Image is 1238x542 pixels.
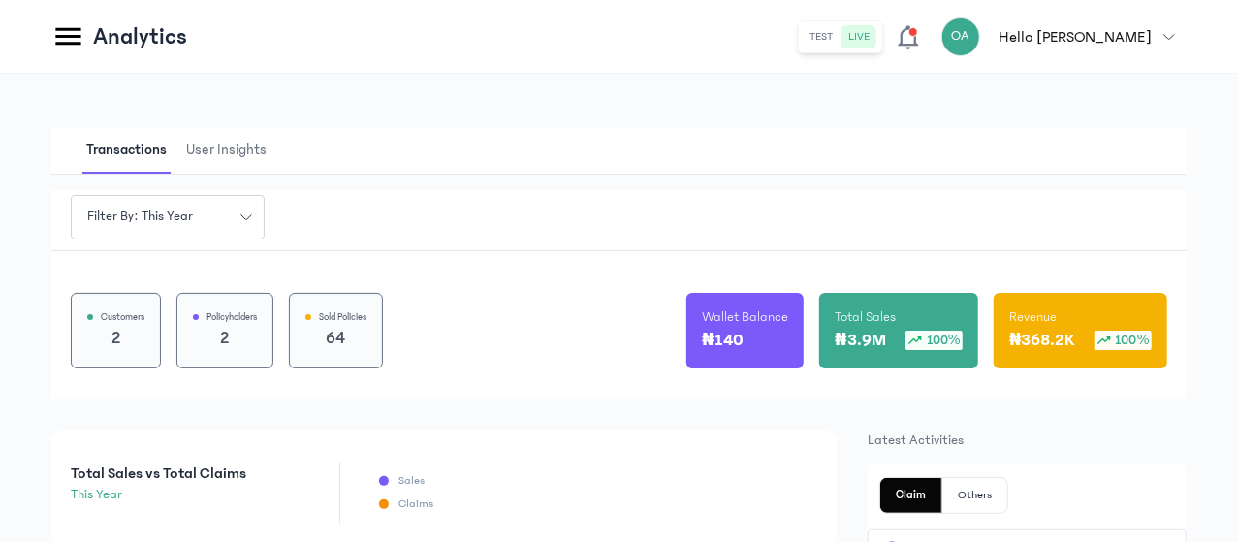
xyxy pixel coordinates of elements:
[905,331,963,350] div: 100%
[82,128,182,174] button: Transactions
[1009,327,1075,354] p: ₦368.2K
[941,17,1187,56] button: OAHello [PERSON_NAME]
[82,128,171,174] span: Transactions
[1009,307,1057,327] p: Revenue
[305,325,366,352] p: 64
[101,309,144,325] p: Customers
[206,309,257,325] p: Policyholders
[71,462,246,485] p: Total Sales vs Total Claims
[941,17,980,56] div: OA
[71,195,265,239] button: Filter by: this year
[193,325,257,352] p: 2
[803,25,841,48] button: test
[880,478,942,513] button: Claim
[942,478,1007,513] button: Others
[1000,25,1152,48] p: Hello [PERSON_NAME]
[182,128,270,174] span: User Insights
[398,473,425,489] p: Sales
[398,496,433,512] p: Claims
[76,207,205,227] span: Filter by: this year
[182,128,282,174] button: User Insights
[319,309,366,325] p: Sold Policies
[87,325,144,352] p: 2
[835,327,886,354] p: ₦3.9M
[835,307,896,327] p: Total Sales
[841,25,878,48] button: live
[93,21,187,52] p: Analytics
[71,485,246,505] p: this year
[1095,331,1152,350] div: 100%
[702,307,788,327] p: Wallet Balance
[702,327,744,354] p: ₦140
[868,430,1187,450] p: Latest Activities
